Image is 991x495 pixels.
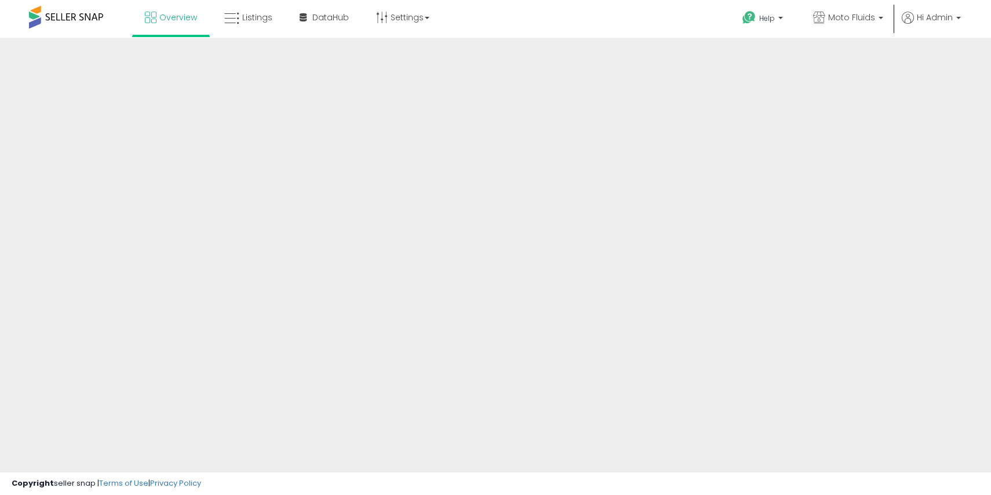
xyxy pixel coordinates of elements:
strong: Copyright [12,478,54,489]
a: Hi Admin [902,12,961,38]
a: Help [733,2,795,38]
span: Hi Admin [917,12,953,23]
span: Listings [242,12,272,23]
span: Help [759,13,775,23]
span: Moto Fluids [828,12,875,23]
a: Terms of Use [99,478,148,489]
span: Overview [159,12,197,23]
div: seller snap | | [12,478,201,489]
a: Privacy Policy [150,478,201,489]
i: Get Help [742,10,756,25]
span: DataHub [312,12,349,23]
